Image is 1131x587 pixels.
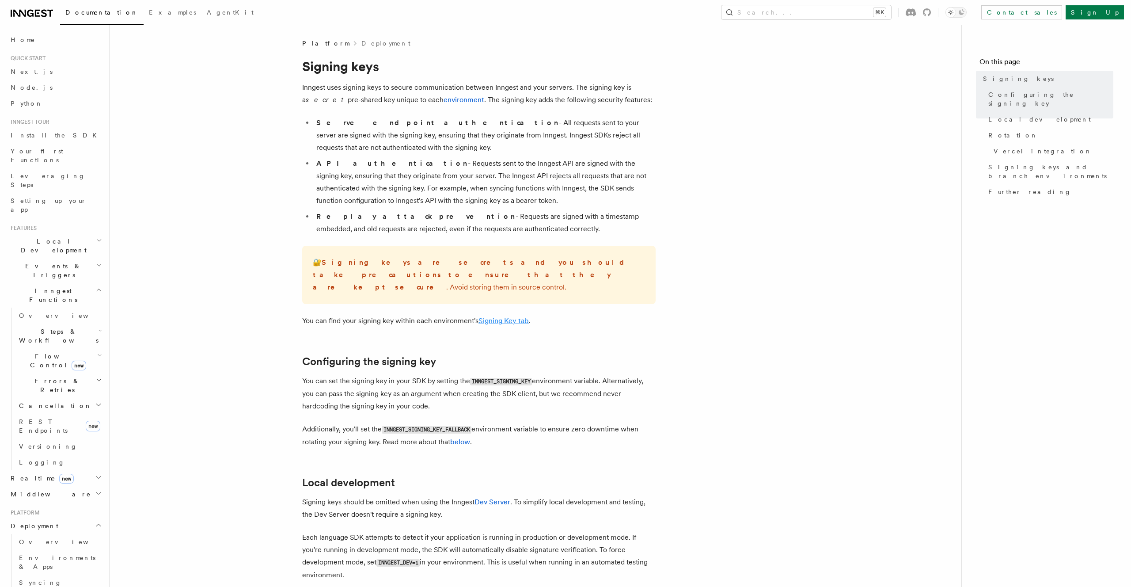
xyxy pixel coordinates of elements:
a: Examples [144,3,201,24]
a: Overview [15,534,104,550]
p: You can find your signing key within each environment's . [302,315,656,327]
kbd: ⌘K [873,8,886,17]
span: Home [11,35,35,44]
strong: Serve endpoint authentication [316,118,559,127]
a: Node.js [7,80,104,95]
a: Your first Functions [7,143,104,168]
span: Realtime [7,474,74,483]
span: new [72,361,86,370]
button: Cancellation [15,398,104,414]
a: Python [7,95,104,111]
button: Toggle dark mode [945,7,967,18]
button: Realtimenew [7,470,104,486]
button: Flow Controlnew [15,348,104,373]
a: Environments & Apps [15,550,104,575]
a: Next.js [7,64,104,80]
span: Platform [302,39,349,48]
span: REST Endpoints [19,418,68,434]
span: AgentKit [207,9,254,16]
p: 🔐 . Avoid storing them in source control. [313,256,645,293]
a: Leveraging Steps [7,168,104,193]
button: Middleware [7,486,104,502]
h1: Signing keys [302,58,656,74]
span: Steps & Workflows [15,327,99,345]
a: Setting up your app [7,193,104,217]
code: INNGEST_DEV=1 [376,559,420,567]
span: Signing keys [983,74,1054,83]
a: Dev Server [474,498,510,506]
strong: Signing keys are secrets and you should take precautions to ensure that they are kept secure [313,258,631,291]
span: Examples [149,9,196,16]
a: environment [444,95,484,104]
button: Search...⌘K [721,5,891,19]
a: Home [7,32,104,48]
p: Signing keys should be omitted when using the Inngest . To simplify local development and testing... [302,496,656,521]
em: secret [306,95,348,104]
p: Inngest uses signing keys to secure communication between Inngest and your servers. The signing k... [302,81,656,106]
button: Steps & Workflows [15,324,104,348]
a: Local development [985,111,1113,127]
span: Versioning [19,443,77,450]
p: You can set the signing key in your SDK by setting the environment variable. Alternatively, you c... [302,375,656,412]
span: Node.js [11,84,53,91]
a: Documentation [60,3,144,25]
a: Further reading [985,184,1113,200]
a: Sign Up [1066,5,1124,19]
a: Configuring the signing key [302,355,436,368]
a: Configuring the signing key [985,87,1113,111]
span: Quick start [7,55,46,62]
a: Signing Key tab [478,316,529,325]
span: Configuring the signing key [988,90,1113,108]
button: Inngest Functions [7,283,104,308]
a: REST Endpointsnew [15,414,104,438]
span: Signing keys and branch environments [988,163,1113,180]
span: Setting up your app [11,197,87,213]
span: Vercel integration [994,147,1092,156]
a: AgentKit [201,3,259,24]
button: Events & Triggers [7,258,104,283]
span: Documentation [65,9,138,16]
span: Next.js [11,68,53,75]
button: Errors & Retries [15,373,104,398]
li: - Requests sent to the Inngest API are signed with the signing key, ensuring that they originate ... [314,157,656,207]
a: Vercel integration [990,143,1113,159]
li: - All requests sent to your server are signed with the signing key, ensuring that they originate ... [314,117,656,154]
p: Each language SDK attempts to detect if your application is running in production or development ... [302,531,656,581]
span: Features [7,225,37,232]
span: Your first Functions [11,148,63,164]
code: INNGEST_SIGNING_KEY [470,378,532,385]
button: Deployment [7,518,104,534]
button: Local Development [7,233,104,258]
li: - Requests are signed with a timestamp embedded, and old requests are rejected, even if the reque... [314,210,656,235]
span: Environments & Apps [19,554,95,570]
span: Events & Triggers [7,262,96,279]
span: Inngest Functions [7,286,95,304]
span: Local development [988,115,1091,124]
a: below [450,438,470,446]
span: Leveraging Steps [11,172,85,188]
span: Syncing [19,579,62,586]
strong: API authentication [316,159,468,168]
span: new [59,474,74,484]
span: new [86,421,100,431]
span: Flow Control [15,352,97,370]
h4: On this page [979,57,1113,71]
a: Logging [15,454,104,470]
span: Inngest tour [7,118,49,126]
span: Overview [19,312,110,319]
span: Platform [7,509,40,516]
a: Install the SDK [7,127,104,143]
span: Cancellation [15,401,92,410]
strong: Replay attack prevention [316,212,516,221]
p: Additionally, you'll set the environment variable to ensure zero downtime when rotating your sign... [302,423,656,448]
span: Local Development [7,237,96,255]
span: Python [11,100,43,107]
span: Install the SDK [11,132,102,139]
a: Overview [15,308,104,324]
span: Errors & Retries [15,377,96,394]
div: Inngest Functions [7,308,104,470]
span: Logging [19,459,65,466]
span: Overview [19,538,110,545]
a: Versioning [15,438,104,454]
span: Further reading [988,187,1071,196]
